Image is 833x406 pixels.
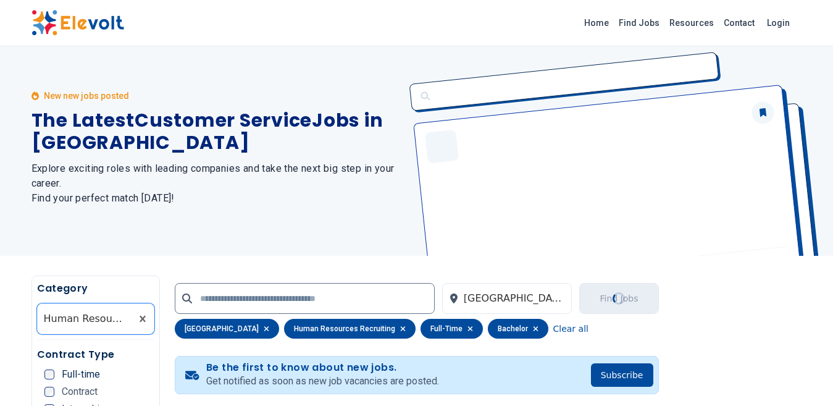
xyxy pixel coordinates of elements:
[44,370,54,379] input: Full-time
[206,374,439,389] p: Get notified as soon as new job vacancies are posted.
[62,370,100,379] span: Full-time
[37,347,154,362] h5: Contract Type
[31,161,402,206] h2: Explore exciting roles with leading companies and take the next big step in your career. Find you...
[284,319,416,339] div: human resources recruiting
[421,319,483,339] div: full-time
[664,13,719,33] a: Resources
[591,363,653,387] button: Subscribe
[31,109,402,154] h1: The Latest Customer Service Jobs in [GEOGRAPHIC_DATA]
[771,347,833,406] iframe: Chat Widget
[206,362,439,374] h4: Be the first to know about new jobs.
[44,90,129,102] p: New new jobs posted
[44,387,54,397] input: Contract
[614,13,664,33] a: Find Jobs
[613,292,626,305] div: Loading...
[553,319,588,339] button: Clear all
[62,387,98,397] span: Contract
[579,13,614,33] a: Home
[579,283,658,314] button: Find JobsLoading...
[31,10,124,36] img: Elevolt
[760,11,797,35] a: Login
[175,319,279,339] div: [GEOGRAPHIC_DATA]
[719,13,760,33] a: Contact
[488,319,548,339] div: bachelor
[37,281,154,296] h5: Category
